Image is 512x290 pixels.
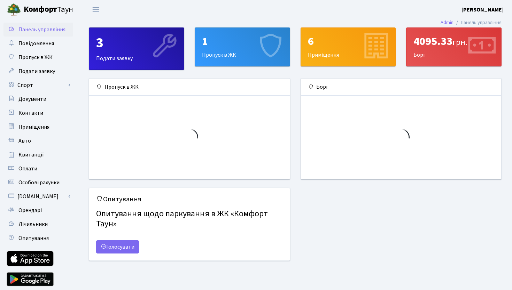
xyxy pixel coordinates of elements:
[202,35,283,48] div: 1
[18,179,60,186] span: Особові рахунки
[18,207,42,214] span: Орендарі
[3,78,73,92] a: Спорт
[301,79,502,96] div: Борг
[7,3,21,17] img: logo.png
[3,176,73,190] a: Особові рахунки
[18,220,48,228] span: Лічильники
[3,231,73,245] a: Опитування
[3,106,73,120] a: Контакти
[18,137,31,145] span: Авто
[18,40,54,47] span: Повідомлення
[3,92,73,106] a: Документи
[301,28,396,66] div: Приміщення
[3,120,73,134] a: Приміщення
[18,67,55,75] span: Подати заявку
[96,206,283,232] h4: Опитування щодо паркування в ЖК «Комфорт Таун»
[96,240,139,253] a: Голосувати
[453,19,502,26] li: Панель управління
[18,109,43,117] span: Контакти
[195,28,290,66] div: Пропуск в ЖК
[24,4,57,15] b: Комфорт
[413,35,494,48] div: 4095.33
[89,27,184,70] a: 3Подати заявку
[3,190,73,203] a: [DOMAIN_NAME]
[18,54,53,61] span: Пропуск в ЖК
[89,79,290,96] div: Пропуск в ЖК
[89,28,184,70] div: Подати заявку
[18,26,65,33] span: Панель управління
[3,37,73,50] a: Повідомлення
[195,27,290,66] a: 1Пропуск в ЖК
[3,134,73,148] a: Авто
[87,4,104,15] button: Переключити навігацію
[3,64,73,78] a: Подати заявку
[18,165,37,172] span: Оплати
[3,23,73,37] a: Панель управління
[96,195,283,203] h5: Опитування
[308,35,389,48] div: 6
[406,28,501,66] div: Борг
[441,19,453,26] a: Admin
[96,35,177,51] div: 3
[3,203,73,217] a: Орендарі
[301,27,396,66] a: 6Приміщення
[18,151,44,159] span: Квитанції
[3,217,73,231] a: Лічильники
[18,123,49,131] span: Приміщення
[452,36,467,48] span: грн.
[24,4,73,16] span: Таун
[430,15,512,30] nav: breadcrumb
[18,95,46,103] span: Документи
[3,162,73,176] a: Оплати
[18,234,49,242] span: Опитування
[3,148,73,162] a: Квитанції
[461,6,504,14] a: [PERSON_NAME]
[3,50,73,64] a: Пропуск в ЖК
